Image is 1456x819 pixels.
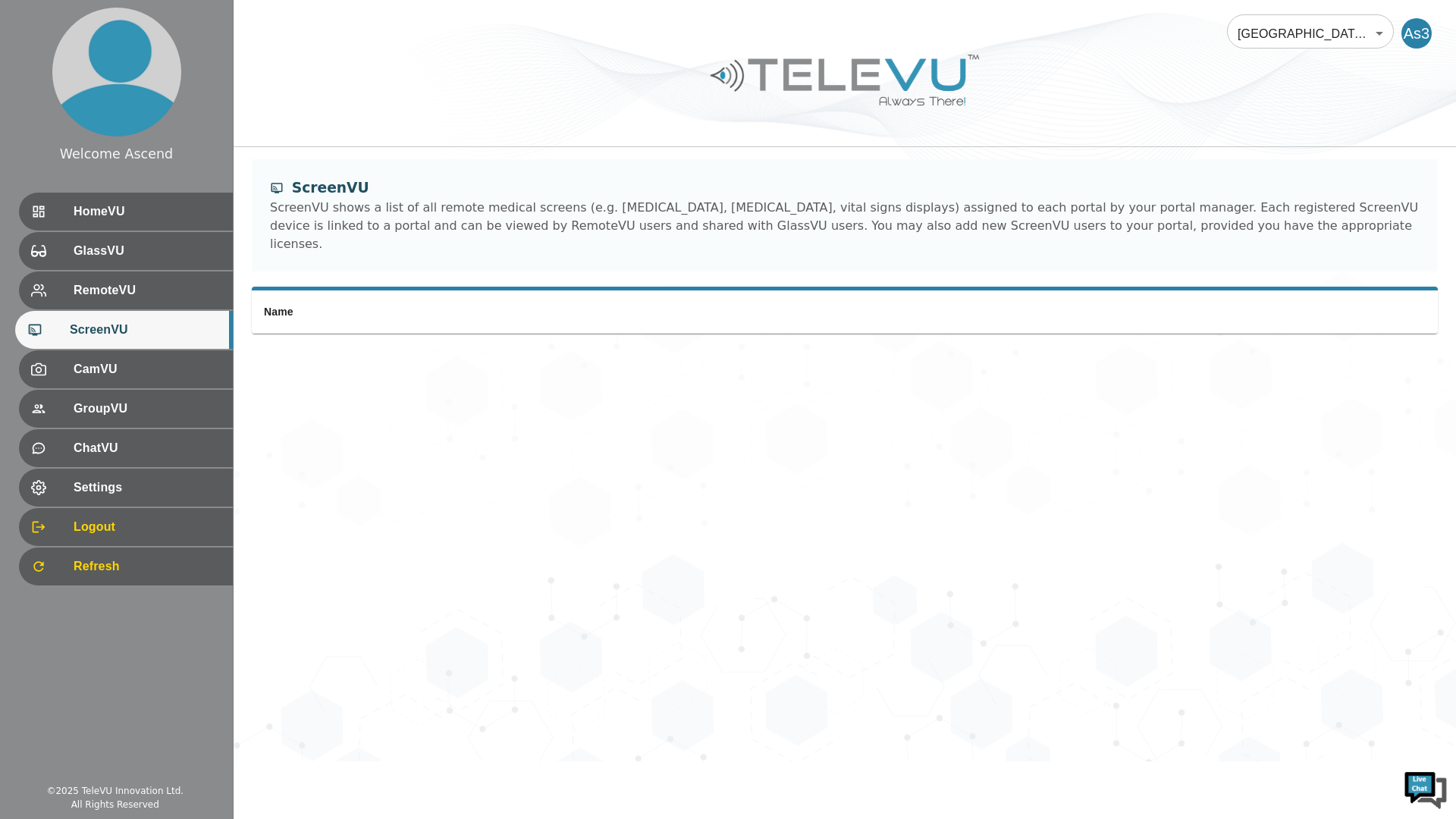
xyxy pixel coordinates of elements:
div: Chat with us now [79,80,255,99]
span: RemoteVU [74,281,221,300]
div: GlassVU [19,232,233,270]
div: Refresh [19,548,233,585]
div: Welcome Ascend [60,144,173,164]
span: GlassVU [74,242,221,260]
span: We're online! [88,191,209,344]
div: ScreenVU [15,311,233,349]
span: ScreenVU [70,321,221,339]
div: All Rights Reserved [71,798,159,811]
div: HomeVU [19,193,233,231]
table: simple table [252,290,1438,334]
div: ScreenVU [270,177,1420,199]
span: GroupVU [74,400,221,418]
div: CamVU [19,350,233,388]
div: Logout [19,508,233,546]
span: Name [264,306,293,318]
span: ChatVU [74,439,221,457]
span: Settings [74,479,221,497]
div: [GEOGRAPHIC_DATA] At Home [1227,12,1394,55]
div: ScreenVU shows a list of all remote medical screens (e.g. [MEDICAL_DATA], [MEDICAL_DATA], vital s... [270,199,1420,253]
div: RemoteVU [19,271,233,309]
div: Minimize live chat window [249,8,285,44]
div: Settings [19,469,233,507]
div: As3 [1401,18,1432,49]
img: Chat Widget [1403,766,1448,811]
span: Logout [74,518,221,536]
span: HomeVU [74,202,221,221]
span: CamVU [74,360,221,378]
span: Refresh [74,557,221,576]
div: © 2025 TeleVU Innovation Ltd. [46,784,184,798]
textarea: Type your message and hit 'Enter' [8,414,289,467]
img: Logo [708,49,981,111]
div: ChatVU [19,429,233,467]
div: GroupVU [19,390,233,428]
img: profile.png [52,8,181,136]
img: d_736959983_company_1615157101543_736959983 [26,71,64,108]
